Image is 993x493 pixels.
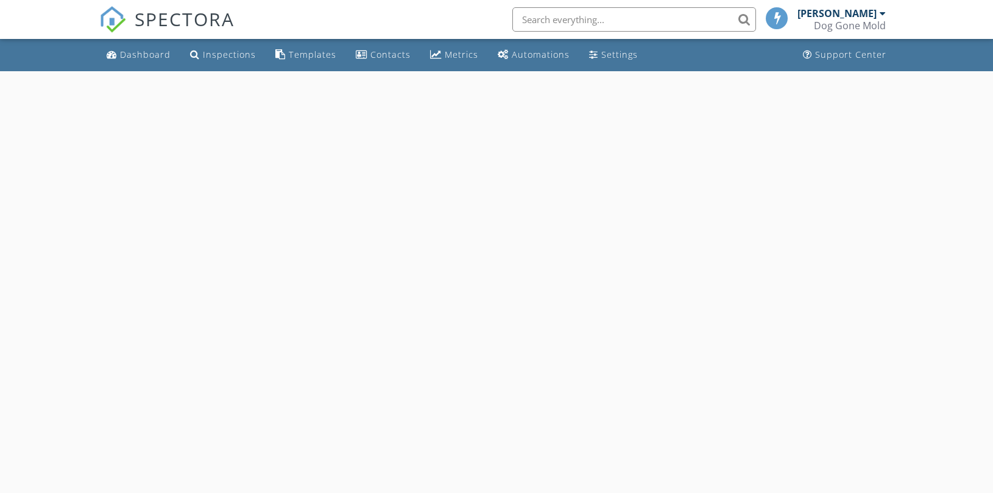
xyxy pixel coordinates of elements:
[99,6,126,33] img: The Best Home Inspection Software - Spectora
[815,49,886,60] div: Support Center
[351,44,415,66] a: Contacts
[185,44,261,66] a: Inspections
[798,44,891,66] a: Support Center
[601,49,638,60] div: Settings
[445,49,478,60] div: Metrics
[289,49,336,60] div: Templates
[135,6,235,32] span: SPECTORA
[512,7,756,32] input: Search everything...
[102,44,175,66] a: Dashboard
[270,44,341,66] a: Templates
[203,49,256,60] div: Inspections
[493,44,574,66] a: Automations (Basic)
[797,7,877,19] div: [PERSON_NAME]
[512,49,570,60] div: Automations
[584,44,643,66] a: Settings
[120,49,171,60] div: Dashboard
[370,49,411,60] div: Contacts
[99,16,235,42] a: SPECTORA
[814,19,886,32] div: Dog Gone Mold
[425,44,483,66] a: Metrics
